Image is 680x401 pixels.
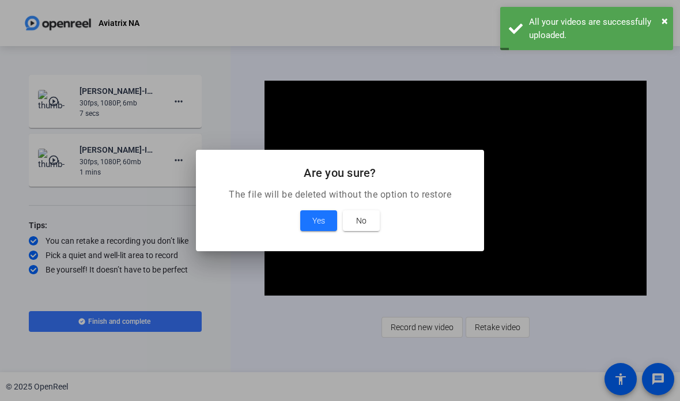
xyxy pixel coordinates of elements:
p: The file will be deleted without the option to restore [210,188,470,202]
span: × [662,14,668,28]
button: Yes [300,210,337,231]
h2: Are you sure? [210,164,470,182]
span: No [356,214,367,228]
span: Yes [312,214,325,228]
button: No [343,210,380,231]
div: All your videos are successfully uploaded. [529,16,664,41]
button: Close [662,12,668,29]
